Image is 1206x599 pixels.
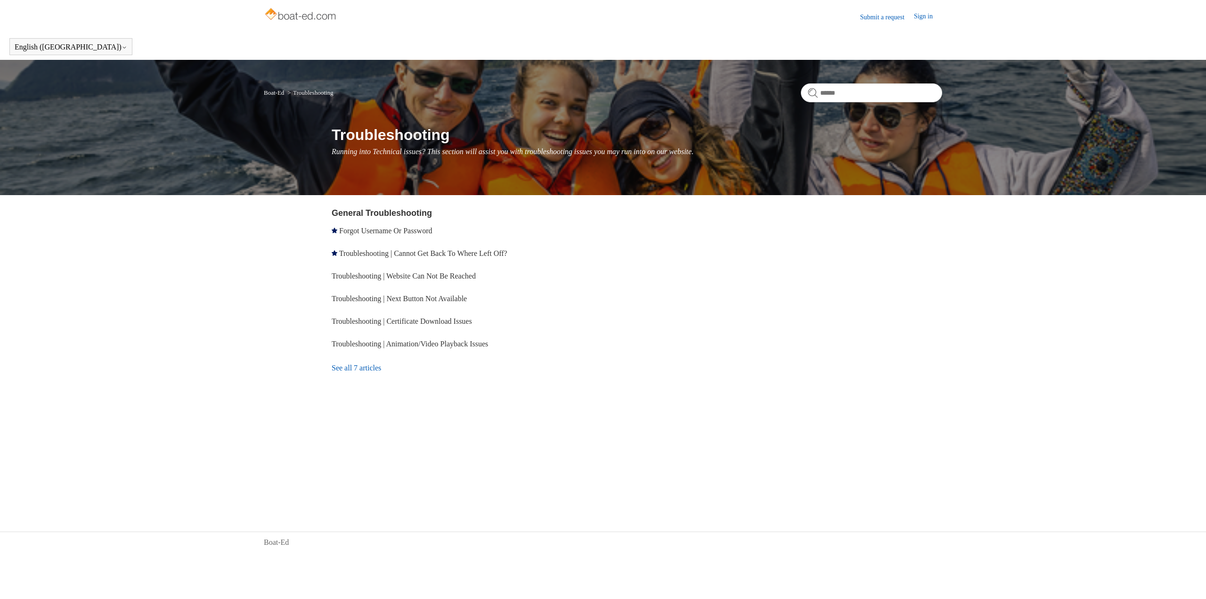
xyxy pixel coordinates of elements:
svg: Promoted article [332,228,337,233]
a: See all 7 articles [332,355,606,381]
a: Troubleshooting | Website Can Not Be Reached [332,272,476,280]
a: Sign in [914,11,942,23]
a: General Troubleshooting [332,208,432,218]
a: Troubleshooting | Certificate Download Issues [332,317,472,325]
a: Troubleshooting | Cannot Get Back To Where Left Off? [339,249,507,257]
a: Submit a request [860,12,914,22]
button: English ([GEOGRAPHIC_DATA]) [15,43,127,51]
div: Live chat [1174,567,1199,592]
input: Search [801,83,942,102]
h1: Troubleshooting [332,123,942,146]
li: Boat-Ed [264,89,286,96]
img: Boat-Ed Help Center home page [264,6,339,25]
a: Boat-Ed [264,537,289,548]
a: Troubleshooting | Animation/Video Playback Issues [332,340,488,348]
p: Running into Technical issues? This section will assist you with troubleshooting issues you may r... [332,146,942,157]
a: Boat-Ed [264,89,284,96]
svg: Promoted article [332,250,337,256]
a: Forgot Username Or Password [339,227,432,235]
li: Troubleshooting [286,89,334,96]
a: Troubleshooting | Next Button Not Available [332,295,467,303]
